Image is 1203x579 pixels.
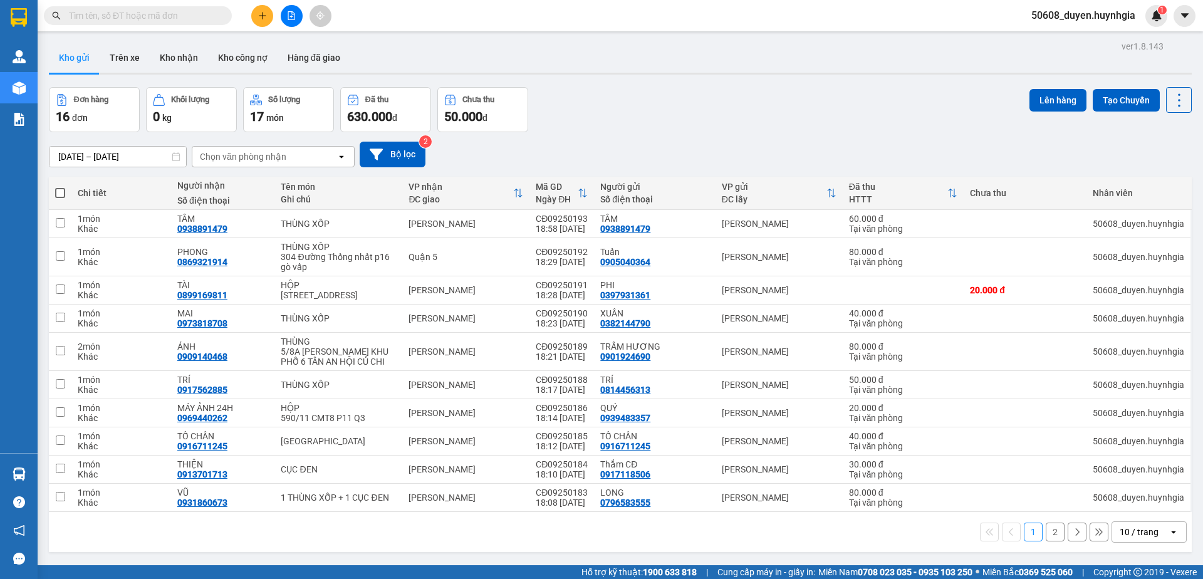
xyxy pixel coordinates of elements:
div: 0938891479 [600,224,650,234]
div: TÂM [177,214,269,224]
div: [PERSON_NAME] [722,408,836,418]
div: Tại văn phòng [849,469,958,479]
div: THÙNG XỐP [281,380,396,390]
div: Tại văn phòng [849,413,958,423]
div: Thắm CĐ [600,459,709,469]
div: PHI [600,280,709,290]
div: Tại văn phòng [849,385,958,395]
div: 1 món [78,403,165,413]
div: THÙNG XỐP [281,242,396,252]
div: 1 món [78,247,165,257]
div: 0905040364 [600,257,650,267]
div: [PERSON_NAME] [409,313,523,323]
div: 0917562885 [177,385,227,395]
div: TÀI [177,280,269,290]
span: đơn [72,113,88,123]
div: 80.000 đ [849,247,958,257]
div: Chưa thu [970,188,1080,198]
img: warehouse-icon [13,50,26,63]
div: 50608_duyen.huynhgia [1093,219,1184,229]
div: 1 món [78,431,165,441]
div: Quận 5 [409,252,523,262]
div: Khác [78,385,165,395]
span: ⚪️ [976,570,979,575]
div: 18:58 [DATE] [536,224,588,234]
div: PHONG [177,247,269,257]
div: 0909140468 [177,352,227,362]
button: Lên hàng [1029,89,1086,112]
div: Tại văn phòng [849,257,958,267]
div: Tại văn phòng [849,352,958,362]
div: Đơn hàng [74,95,108,104]
div: [PERSON_NAME] [722,219,836,229]
div: 18:23 [DATE] [536,318,588,328]
img: solution-icon [13,113,26,126]
span: 16 [56,109,70,124]
span: message [13,553,25,565]
div: [PERSON_NAME] [409,408,523,418]
div: 0916711245 [600,441,650,451]
div: 0899169811 [177,290,227,300]
div: TỐ CHÂN [177,431,269,441]
div: THIỆN [177,459,269,469]
div: CĐ09250184 [536,459,588,469]
div: Số điện thoại [600,194,709,204]
div: 18:29 [DATE] [536,257,588,267]
div: CỤC ĐEN [281,464,396,474]
div: 20.000 đ [849,403,958,413]
div: 0969440262 [177,413,227,423]
button: Chưa thu50.000đ [437,87,528,132]
span: | [1082,565,1084,579]
span: 50.000 [444,109,482,124]
button: file-add [281,5,303,27]
div: Đã thu [849,182,948,192]
span: 0 [153,109,160,124]
img: icon-new-feature [1151,10,1162,21]
button: Số lượng17món [243,87,334,132]
div: THÙNG XỐP [281,313,396,323]
div: LONG [600,488,709,498]
input: Select a date range. [49,147,186,167]
sup: 1 [1158,6,1167,14]
div: 0869321914 [177,257,227,267]
span: đ [392,113,397,123]
span: aim [316,11,325,20]
button: aim [310,5,331,27]
span: đ [482,113,487,123]
div: 590/11 CMT8 P11 Q3 [281,413,396,423]
span: search [52,11,61,20]
div: MÁY ẢNH 24H [177,403,269,413]
div: Ngày ĐH [536,194,578,204]
span: 1 [1160,6,1164,14]
th: Toggle SortBy [529,177,594,210]
svg: open [1169,527,1179,537]
button: Bộ lọc [360,142,425,167]
div: CĐ09250189 [536,342,588,352]
div: 1 món [78,375,165,385]
div: [PERSON_NAME] [722,464,836,474]
div: 0814456313 [600,385,650,395]
div: 5/8A NGUYỄN VĂN NI KHU PHỐ 6 TÂN AN HỘI CỦ CHI [281,347,396,367]
div: 2 món [78,342,165,352]
span: 50608_duyen.huynhgia [1021,8,1145,23]
div: 50.000 đ [849,375,958,385]
div: 50608_duyen.huynhgia [1093,464,1184,474]
div: [PERSON_NAME] [409,347,523,357]
svg: open [336,152,346,162]
span: caret-down [1179,10,1190,21]
div: 50608_duyen.huynhgia [1093,436,1184,446]
div: Khác [78,413,165,423]
div: Khác [78,352,165,362]
span: Cung cấp máy in - giấy in: [717,565,815,579]
div: Khối lượng [171,95,209,104]
div: 0901924690 [600,352,650,362]
button: Kho công nợ [208,43,278,73]
button: 1 [1024,523,1043,541]
div: 125/ 49 âu dương lân phường 1 quận 8 [281,290,396,300]
div: MAI [177,308,269,318]
span: question-circle [13,496,25,508]
div: Tại văn phòng [849,318,958,328]
div: 1 món [78,488,165,498]
div: 80.000 đ [849,342,958,352]
div: 18:12 [DATE] [536,441,588,451]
